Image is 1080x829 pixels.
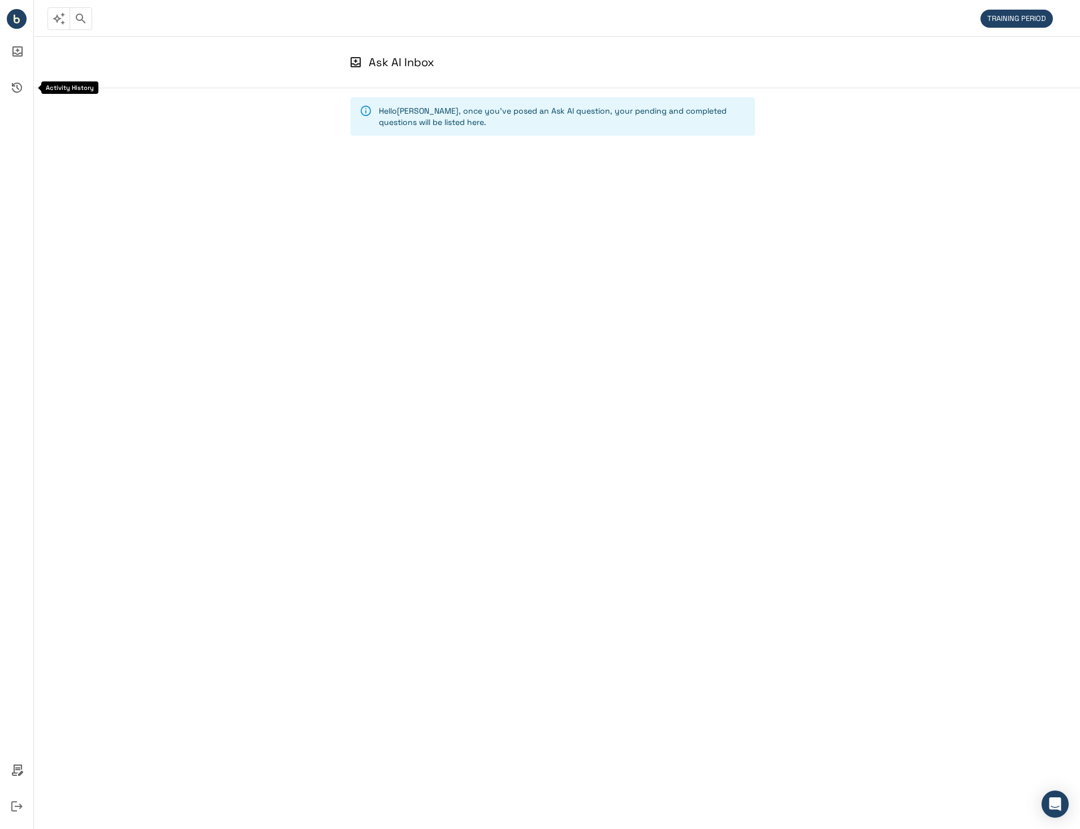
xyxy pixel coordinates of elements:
[980,10,1059,28] div: We are not billing you for your initial period of in-app activity.
[1042,791,1069,818] div: Open Intercom Messenger
[980,14,1053,23] span: TRAINING PERIOD
[41,81,98,94] div: Activity History
[379,101,746,132] div: Hello [PERSON_NAME] , once you’ve posed an Ask AI question, your pending and completed questions ...
[369,54,434,71] p: Ask AI Inbox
